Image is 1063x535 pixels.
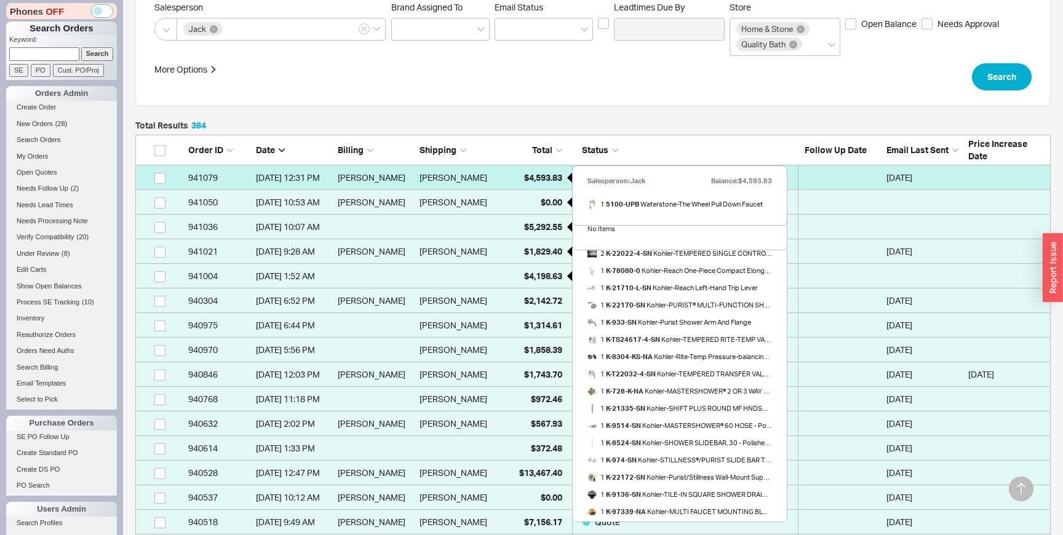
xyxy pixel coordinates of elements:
[845,18,856,30] input: Open Balance
[135,190,1051,215] a: 941050[DATE] 10:53 AM[PERSON_NAME][PERSON_NAME]$0.00Quote
[741,40,786,49] span: Quality Bath
[154,2,386,13] span: Salesperson
[135,165,1051,190] a: 941079[DATE] 12:31 PM[PERSON_NAME][PERSON_NAME]$4,593.83Quote [DATE]
[524,271,562,281] span: $4,198.63
[501,144,562,156] div: Total
[71,184,79,192] span: ( 2 )
[256,485,332,510] div: 9/17/25 10:12 AM
[256,461,332,485] div: 9/17/25 12:47 PM
[188,288,250,313] div: 940304
[338,190,413,215] div: [PERSON_NAME]
[188,145,223,155] span: Order ID
[587,421,597,430] img: Category_Template_gw57vf
[256,190,332,215] div: 9/19/25 10:53 AM
[606,387,643,395] b: K-728-K-NA
[587,486,772,503] span: 1 Kohler - TILE-IN SQUARE SHOWER DRAIN - Polished Nickel
[188,510,250,534] div: 940518
[886,165,962,190] div: 9/19/25
[805,145,867,155] span: Follow Up Date
[587,490,597,499] img: Category_Template_dakzxa
[53,64,104,77] input: Cust. PO/Proj
[886,144,962,156] div: Email Last Sent
[338,239,413,264] div: [PERSON_NAME]
[581,27,588,32] svg: open menu
[886,510,962,534] div: 9/18/25
[191,120,206,130] span: 384
[256,313,332,338] div: 9/18/25 6:44 PM
[524,246,562,256] span: $1,829.40
[188,239,250,264] div: 941021
[188,411,250,436] div: 940632
[135,121,206,130] h5: Total Results
[587,318,597,327] img: GBH_SQTemplate_tkmxtf
[188,215,250,239] div: 941036
[524,295,562,306] span: $2,142.72
[606,318,637,327] b: K-933-SN
[17,233,74,240] span: Verify Compatibility
[524,344,562,355] span: $1,858.39
[6,133,117,146] a: Search Orders
[541,492,562,502] span: $0.00
[987,69,1016,84] span: Search
[587,296,772,314] span: 1 Kohler - PURIST® MULTI-FUNCTION SHOWERHEAD 2.5GPM - Polished Nickel
[188,436,250,461] div: 940614
[606,370,656,378] b: K-T22032-4-SN
[587,220,772,237] div: No Items
[606,421,641,430] b: K-9514-SN
[606,200,639,208] b: 5100-UPB
[730,2,751,12] span: Store
[606,301,645,309] b: K-22170-SN
[886,288,962,313] div: 9/18/25
[6,430,117,443] a: SE PO Follow Up
[6,361,117,374] a: Search Billing
[256,239,332,264] div: 9/19/25 9:28 AM
[420,288,487,313] div: [PERSON_NAME]
[531,418,562,429] span: $567.93
[256,510,332,534] div: 9/17/25 9:49 AM
[6,22,117,35] h1: Search Orders
[6,377,117,390] a: Email Templates
[938,18,999,30] span: Needs Approval
[519,467,562,478] span: $13,467.40
[968,362,1044,387] div: 9/28/25
[188,485,250,510] div: 940537
[582,145,608,155] span: Status
[338,411,413,436] div: [PERSON_NAME]
[9,64,28,77] input: SE
[587,249,597,258] img: aag09848_rgb_nr32ge
[256,264,332,288] div: 9/19/25 1:52 AM
[6,502,117,517] div: Users Admin
[587,473,597,482] img: Category_Template_kfjbwj
[606,335,660,344] b: K-TS24617-4-SN
[135,239,1051,264] a: 941021[DATE] 9:28 AM[PERSON_NAME][PERSON_NAME]$1,829.40Quote [DATE]
[587,266,597,275] img: Category_Template_jlg5er
[135,313,1051,338] a: 940975[DATE] 6:44 PM[PERSON_NAME]$1,314.61Quote [DATE]
[256,215,332,239] div: 9/19/25 10:07 AM
[338,485,413,510] div: [PERSON_NAME]
[6,463,117,476] a: Create DS PO
[6,312,117,325] a: Inventory
[606,456,637,464] b: K-974-SN
[606,404,645,413] b: K-21335-SN
[587,382,772,400] span: 1 Kohler - MASTERSHOWER® 2 OR 3 WAY TRANSFER VALVE
[6,296,117,309] a: Process SE Tracking(10)
[135,215,1051,239] a: 941036[DATE] 10:07 AM$5,292.55Quote
[188,165,250,190] div: 941079
[256,362,332,387] div: 9/18/25 12:03 PM
[587,434,772,451] span: 1 Kohler - SHOWER SLIDEBAR, 30 - Polished Nickel
[587,417,772,434] span: 1 Kohler - MASTERSHOWER® 60 HOSE - Polished Nickel
[587,245,772,262] span: 2 Kohler - TEMPERED SINGLE CONTROL LAV FAUCET
[968,138,1027,161] span: Price Increase Date
[886,362,962,387] div: 9/18/25
[531,443,562,453] span: $372.48
[338,288,413,313] div: [PERSON_NAME]
[587,335,597,344] img: zac52634_rgb_iglncm
[606,249,652,258] b: K-22022-4-SN
[135,387,1051,411] a: 940768[DATE] 11:18 PM[PERSON_NAME]$972.46Quote [DATE]
[188,264,250,288] div: 941004
[587,365,772,382] span: 1 Kohler - TEMPERED TRANSFER VALVE TRIM
[524,517,562,527] span: $7,156.17
[256,411,332,436] div: 9/17/25 2:02 PM
[391,2,463,12] span: Brand Assigned To
[524,320,562,330] span: $1,314.61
